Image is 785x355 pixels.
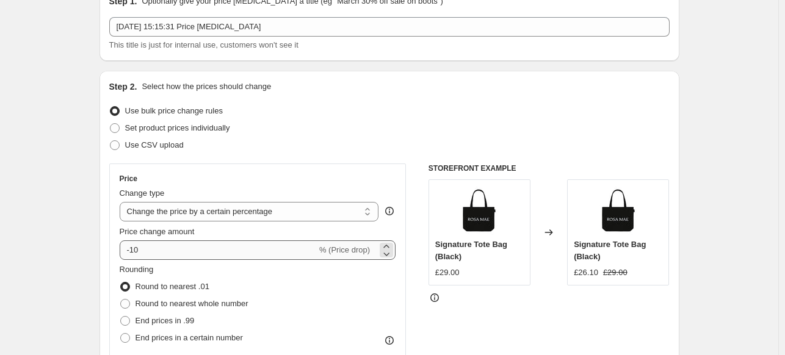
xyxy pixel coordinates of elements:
[136,299,248,308] span: Round to nearest whole number
[136,282,209,291] span: Round to nearest .01
[429,163,670,173] h6: STOREFRONT EXAMPLE
[435,240,507,261] span: Signature Tote Bag (Black)
[120,240,317,260] input: -15
[125,106,223,115] span: Use bulk price change rules
[120,174,137,184] h3: Price
[109,17,670,37] input: 30% off holiday sale
[109,40,298,49] span: This title is just for internal use, customers won't see it
[383,205,396,217] div: help
[120,227,195,236] span: Price change amount
[574,267,598,279] div: £26.10
[435,267,460,279] div: £29.00
[125,140,184,149] span: Use CSV upload
[594,186,643,235] img: rosa-mae-signature-tote-bag-tote-bags-black-5001677_80x.jpg
[120,188,165,198] span: Change type
[136,333,243,342] span: End prices in a certain number
[603,267,628,279] strike: £29.00
[125,123,230,132] span: Set product prices individually
[455,186,504,235] img: rosa-mae-signature-tote-bag-tote-bags-black-5001677_80x.jpg
[136,316,195,325] span: End prices in .99
[109,81,137,93] h2: Step 2.
[120,265,154,274] span: Rounding
[574,240,646,261] span: Signature Tote Bag (Black)
[319,245,370,254] span: % (Price drop)
[142,81,271,93] p: Select how the prices should change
